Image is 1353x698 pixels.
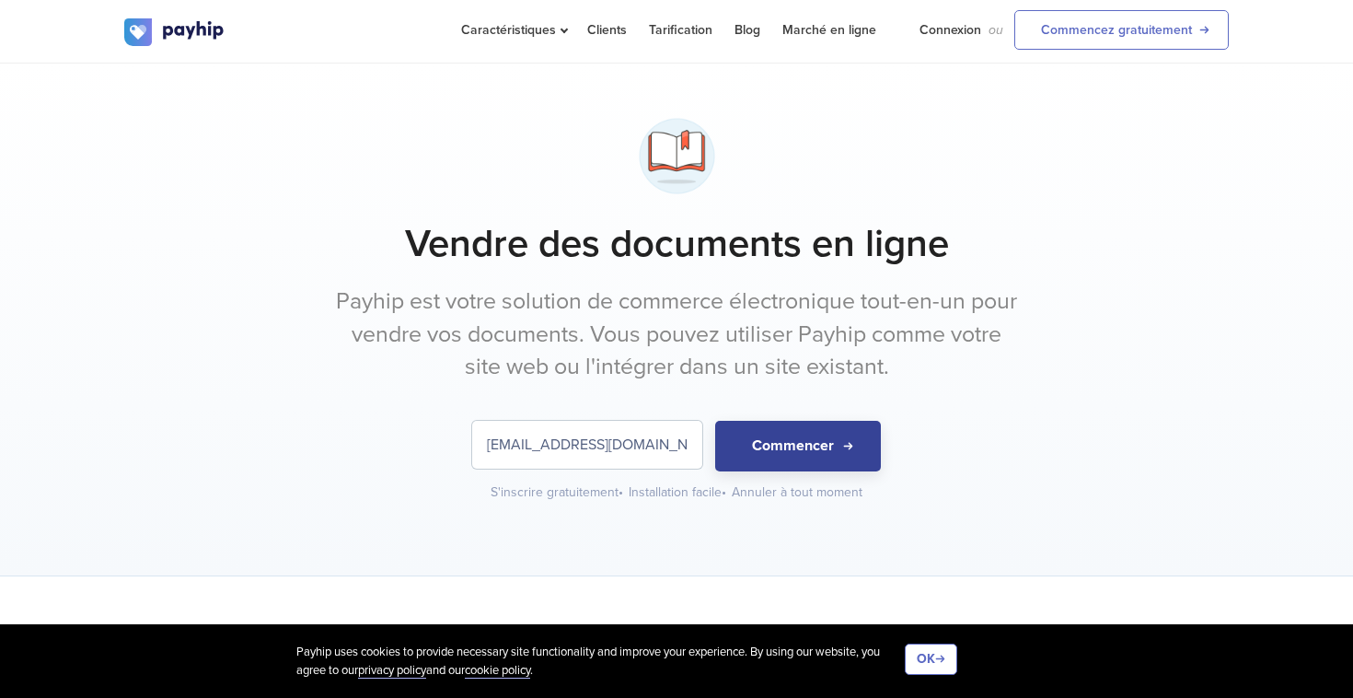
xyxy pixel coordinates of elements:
[732,483,862,502] div: Annuler à tout moment
[472,421,702,469] input: Saisissez votre adresse électronique
[465,663,530,679] a: cookie policy
[124,18,225,46] img: logo.svg
[1014,10,1229,50] a: Commencez gratuitement
[491,483,625,502] div: S'inscrire gratuitement
[358,663,426,679] a: privacy policy
[619,484,623,500] span: •
[461,22,565,38] span: Caractéristiques
[905,644,957,675] button: OK
[630,110,723,203] img: bookmark-6w6ifwtzjfv4eucylhl5b3.png
[296,644,905,680] div: Payhip uses cookies to provide necessary site functionality and improve your experience. By using...
[331,285,1022,384] p: Payhip est votre solution de commerce électronique tout-en-un pour vendre vos documents. Vous pou...
[629,483,728,502] div: Installation facile
[124,221,1229,267] h1: Vendre des documents en ligne
[715,421,881,471] button: Commencer
[722,484,726,500] span: •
